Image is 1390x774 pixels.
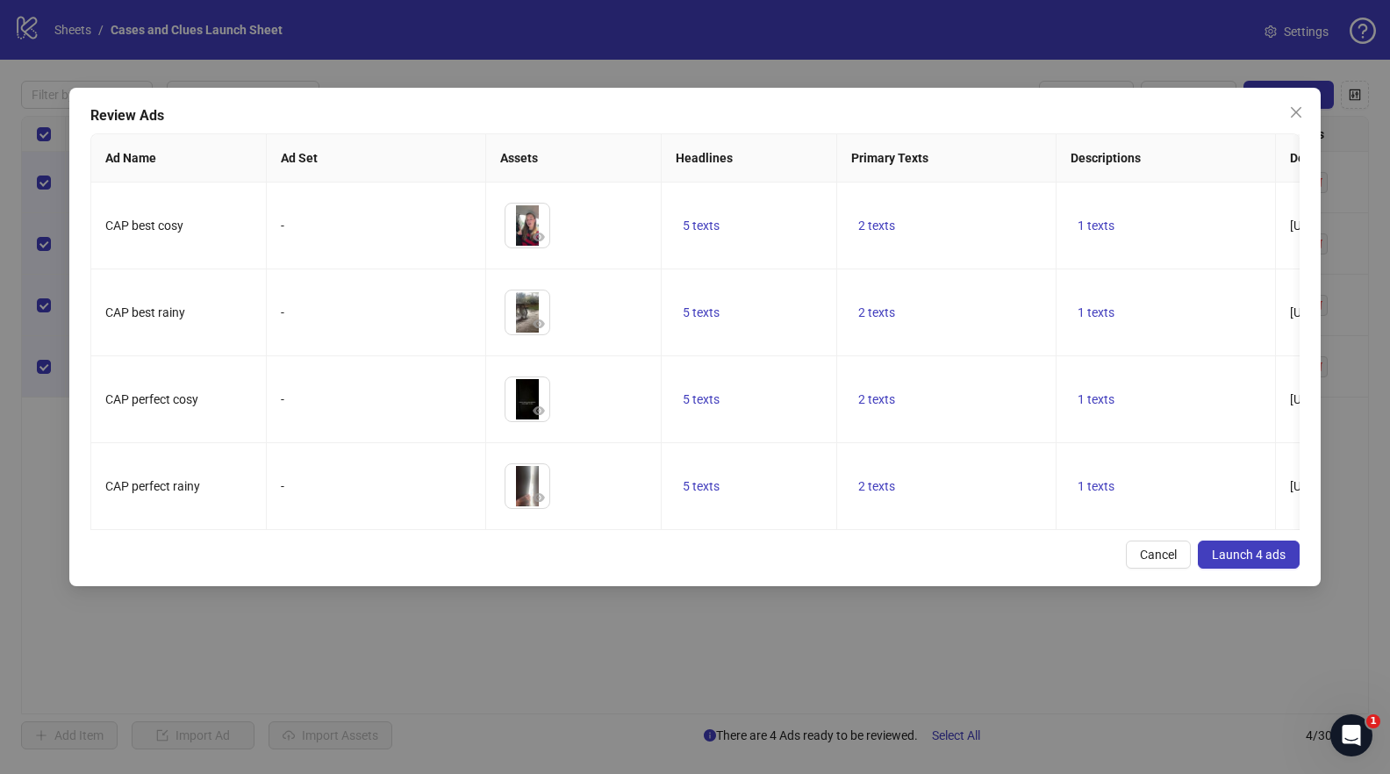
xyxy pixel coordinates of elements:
iframe: Intercom live chat [1330,714,1372,756]
button: 2 texts [851,389,902,410]
button: Preview [528,313,549,334]
th: Ad Set [267,134,486,183]
span: 5 texts [683,219,720,233]
button: 5 texts [676,389,727,410]
span: close [1289,105,1303,119]
span: 2 texts [858,219,895,233]
span: CAP best rainy [105,305,185,319]
span: eye [533,231,545,243]
img: Asset 1 [505,290,549,334]
span: 2 texts [858,479,895,493]
button: 1 texts [1071,302,1121,323]
span: 1 texts [1078,479,1114,493]
span: eye [533,405,545,417]
button: 5 texts [676,476,727,497]
th: Assets [486,134,662,183]
img: Asset 1 [505,204,549,247]
button: 5 texts [676,215,727,236]
th: Descriptions [1057,134,1276,183]
th: Headlines [662,134,837,183]
span: Launch 4 ads [1212,548,1286,562]
span: Cancel [1140,548,1177,562]
span: eye [533,491,545,504]
button: 1 texts [1071,215,1121,236]
button: Close [1282,98,1310,126]
span: 1 [1366,714,1380,728]
button: 1 texts [1071,476,1121,497]
th: Primary Texts [837,134,1057,183]
img: Asset 1 [505,464,549,508]
button: Launch 4 ads [1198,541,1300,569]
span: eye [533,318,545,330]
div: - [281,477,471,496]
span: 1 texts [1078,219,1114,233]
button: 1 texts [1071,389,1121,410]
th: Ad Name [91,134,267,183]
span: 5 texts [683,392,720,406]
span: 5 texts [683,479,720,493]
span: 1 texts [1078,305,1114,319]
img: Asset 1 [505,377,549,421]
button: Preview [528,487,549,508]
div: - [281,216,471,235]
button: Preview [528,226,549,247]
span: CAP perfect cosy [105,392,198,406]
span: 1 texts [1078,392,1114,406]
button: 5 texts [676,302,727,323]
div: Review Ads [90,105,1300,126]
div: - [281,390,471,409]
span: CAP perfect rainy [105,479,200,493]
button: Preview [528,400,549,421]
button: Cancel [1126,541,1191,569]
button: 2 texts [851,215,902,236]
span: 5 texts [683,305,720,319]
span: CAP best cosy [105,219,183,233]
span: 2 texts [858,392,895,406]
div: - [281,303,471,322]
span: 2 texts [858,305,895,319]
button: 2 texts [851,476,902,497]
button: 2 texts [851,302,902,323]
